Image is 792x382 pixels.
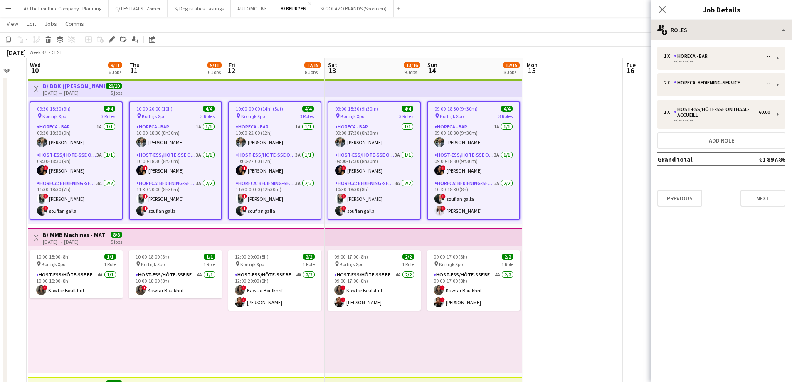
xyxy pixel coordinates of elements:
span: 13 [327,66,337,75]
div: CEST [52,49,62,55]
div: 10:00-18:00 (8h)1/1 Kortrijk Xpo1 RoleHost-ess/Hôte-sse Beurs - Foire4A1/110:00-18:00 (8h)!Kawtar... [30,250,123,298]
span: ! [441,165,446,170]
span: 1/1 [204,254,215,260]
div: 10:00-18:00 (8h)1/1 Kortrijk Xpo1 RoleHost-ess/Hôte-sse Beurs - Foire4A1/110:00-18:00 (8h)!Kawtar... [129,250,222,298]
span: ! [142,285,147,290]
app-job-card: 09:00-17:00 (8h)2/2 Kortrijk Xpo1 RoleHost-ess/Hôte-sse Beurs - Foire4A2/209:00-17:00 (8h)!Kawtar... [328,250,421,311]
span: Kortrijk Xpo [340,113,364,119]
div: 09:00-17:00 (8h)2/2 Kortrijk Xpo1 RoleHost-ess/Hôte-sse Beurs - Foire4A2/209:00-17:00 (8h)!Kawtar... [427,250,520,311]
span: 09:00-18:30 (9h30m) [335,106,378,112]
app-card-role: Horeca: Bediening-Service3A2/210:30-18:30 (8h)![PERSON_NAME]!soufian galla [328,179,420,219]
span: Kortrijk Xpo [340,261,363,267]
span: ! [340,297,345,302]
span: ! [242,194,247,199]
app-job-card: 10:00-00:00 (14h) (Sat)4/4 Kortrijk Xpo3 RolesHoreca - Bar1A1/110:00-22:00 (12h)[PERSON_NAME]Host... [228,101,321,220]
div: 5 jobs [111,89,122,96]
h3: B/ MMB Machines - MATEXPO 2025 (10-14/09/25) [43,231,105,239]
span: Wed [30,61,41,69]
app-card-role: Host-ess/Hôte-sse Onthaal-Accueill3A1/109:00-17:30 (8h30m)![PERSON_NAME] [328,150,420,179]
span: Kortrijk Xpo [241,113,265,119]
div: 8 Jobs [503,69,519,75]
span: Kortrijk Xpo [440,113,464,119]
app-card-role: Host-ess/Hôte-sse Onthaal-Accueill3A1/110:00-18:30 (8h30m)![PERSON_NAME] [130,150,221,179]
span: ! [43,165,48,170]
span: ! [440,285,445,290]
span: 2/2 [303,254,315,260]
span: 1 Role [402,261,414,267]
span: 14 [426,66,437,75]
span: 9/11 [108,62,122,68]
div: [DATE] → [DATE] [43,90,105,96]
button: B/ BEURZEN [274,0,313,17]
a: View [3,18,22,29]
app-card-role: Host-ess/Hôte-sse Beurs - Foire4A1/110:00-18:00 (8h)!Kawtar Boulkhrif [30,270,123,298]
div: 12:00-20:00 (8h)2/2 Kortrijk Xpo1 RoleHost-ess/Hôte-sse Beurs - Foire4A2/212:00-20:00 (8h)!Kawtar... [228,250,321,311]
app-card-role: Host-ess/Hôte-sse Beurs - Foire4A2/209:00-17:00 (8h)!Kawtar Boulkhrif![PERSON_NAME] [427,270,520,311]
span: ! [42,285,47,290]
app-card-role: Horeca - Bar1A1/109:30-18:30 (9h)[PERSON_NAME] [30,122,122,150]
span: 11 [128,66,140,75]
div: 1 x [664,53,674,59]
span: ! [340,285,345,290]
button: AUTOMOTIVE [231,0,274,17]
span: View [7,20,18,27]
span: Kortrijk Xpo [42,261,65,267]
app-card-role: Host-ess/Hôte-sse Beurs - Foire4A2/209:00-17:00 (8h)!Kawtar Boulkhrif![PERSON_NAME] [328,270,421,311]
span: 13/16 [404,62,420,68]
span: ! [441,194,446,199]
td: €1 897.86 [733,153,785,166]
span: 09:00-17:00 (8h) [334,254,368,260]
span: ! [242,165,247,170]
div: 5 jobs [111,238,122,245]
span: Kortrijk Xpo [439,261,463,267]
span: 12/15 [304,62,321,68]
button: S/ GOLAZO BRANDS (Sportizon) [313,0,394,17]
span: 3 Roles [498,113,513,119]
div: 6 Jobs [208,69,221,75]
span: Thu [129,61,140,69]
app-card-role: Horeca: Bediening-Service3A2/211:30-18:30 (7h)![PERSON_NAME]!soufian galla [30,179,122,219]
app-card-role: Horeca: Bediening-Service3A2/211:30-20:00 (8h30m)![PERSON_NAME]!soufian galla [130,179,221,219]
app-card-role: Host-ess/Hôte-sse Onthaal-Accueill3A1/109:00-18:30 (9h30m)![PERSON_NAME] [428,150,519,179]
div: --:-- - --:-- [664,59,770,63]
div: Horeca: Bediening-Service [674,80,743,86]
span: ! [241,297,246,302]
span: Sat [328,61,337,69]
div: €0.00 [759,109,770,115]
span: ! [43,194,48,199]
app-card-role: Horeca: Bediening-Service3A2/211:30-00:00 (12h30m)![PERSON_NAME]!soufian galla [229,179,321,219]
div: --:-- - --:-- [664,118,770,122]
span: Edit [27,20,36,27]
app-card-role: Horeca - Bar1A1/109:00-18:30 (9h30m)[PERSON_NAME] [428,122,519,150]
div: 09:00-18:30 (9h30m)4/4 Kortrijk Xpo3 RolesHoreca - Bar1/109:00-17:30 (8h30m)[PERSON_NAME]Host-ess... [328,101,421,220]
app-card-role: Host-ess/Hôte-sse Onthaal-Accueill3A1/110:00-22:00 (12h)![PERSON_NAME] [229,150,321,179]
h3: Job Details [651,4,792,15]
span: 4/4 [402,106,413,112]
app-job-card: 09:00-18:30 (9h30m)4/4 Kortrijk Xpo3 RolesHoreca - Bar1A1/109:00-18:30 (9h30m)[PERSON_NAME]Host-e... [427,101,520,220]
h3: B/ DBK ([PERSON_NAME]) - MATEXPO 2025 - 10-14/09 [43,82,105,90]
span: 09:00-17:00 (8h) [434,254,467,260]
span: ! [143,194,148,199]
div: [DATE] [7,48,26,57]
div: Host-ess/Hôte-sse Onthaal-Accueill [674,106,759,118]
span: 12/15 [503,62,520,68]
span: 09:30-18:30 (9h) [37,106,71,112]
div: --:-- - --:-- [664,86,770,90]
div: 09:30-18:30 (9h)4/4 Kortrijk Xpo3 RolesHoreca - Bar1A1/109:30-18:30 (9h)[PERSON_NAME]Host-ess/Hôt... [30,101,123,220]
div: 6 Jobs [109,69,122,75]
span: Jobs [44,20,57,27]
span: 8/8 [111,232,122,238]
button: G/ FESTIVALS - Zomer [109,0,168,17]
span: 3 Roles [300,113,314,119]
app-card-role: Horeca - Bar1A1/110:00-22:00 (12h)[PERSON_NAME] [229,122,321,150]
app-job-card: 10:00-20:00 (10h)4/4 Kortrijk Xpo3 RolesHoreca - Bar1A1/110:00-18:30 (8h30m)[PERSON_NAME]Host-ess... [129,101,222,220]
a: Jobs [41,18,60,29]
span: 4/4 [501,106,513,112]
span: ! [43,206,48,211]
span: 09:00-18:30 (9h30m) [434,106,478,112]
div: [DATE] → [DATE] [43,239,105,245]
span: 3 Roles [200,113,215,119]
span: ! [242,206,247,211]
